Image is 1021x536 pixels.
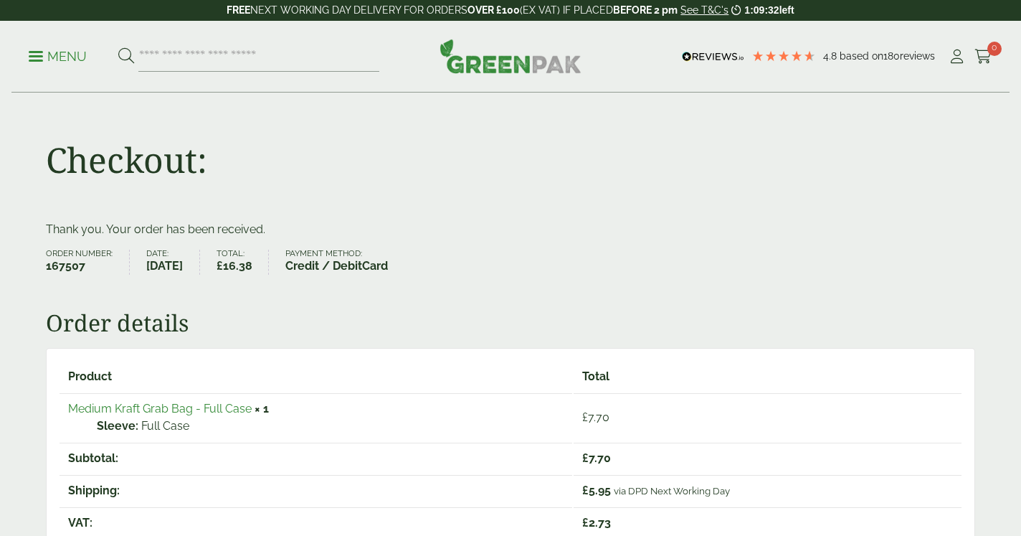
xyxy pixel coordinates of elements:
[467,4,520,16] strong: OVER £100
[46,139,207,181] h1: Checkout:
[974,46,992,67] a: 0
[146,250,200,275] li: Date:
[840,50,883,62] span: Based on
[285,250,404,275] li: Payment method:
[97,418,564,435] p: Full Case
[582,451,589,465] span: £
[217,259,252,273] bdi: 16.38
[227,4,250,16] strong: FREE
[779,4,794,16] span: left
[582,484,611,497] span: 5.95
[97,418,138,435] strong: Sleeve:
[255,402,269,415] strong: × 1
[900,50,935,62] span: reviews
[68,402,252,415] a: Medium Kraft Grab Bag - Full Case
[46,250,130,275] li: Order number:
[582,451,611,465] span: 7.70
[60,443,572,474] th: Subtotal:
[987,42,1002,56] span: 0
[582,410,588,424] span: £
[582,516,589,530] span: £
[682,52,744,62] img: REVIEWS.io
[217,250,270,275] li: Total:
[574,362,961,392] th: Total
[974,50,992,64] i: Cart
[46,258,113,275] strong: 167507
[146,258,183,275] strong: [DATE]
[582,516,611,530] span: 2.73
[751,50,816,62] div: 4.78 Stars
[29,48,87,65] p: Menu
[582,484,589,497] span: £
[744,4,779,16] span: 1:09:32
[582,410,609,424] bdi: 7.70
[46,221,975,238] p: Thank you. Your order has been received.
[60,475,572,506] th: Shipping:
[46,309,975,337] h2: Order details
[823,50,840,62] span: 4.8
[948,50,966,64] i: My Account
[883,50,900,62] span: 180
[613,4,678,16] strong: BEFORE 2 pm
[29,48,87,62] a: Menu
[60,362,572,392] th: Product
[614,485,730,497] small: via DPD Next Working Day
[440,39,581,73] img: GreenPak Supplies
[285,258,388,275] strong: Credit / DebitCard
[680,4,728,16] a: See T&C's
[217,259,223,273] span: £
